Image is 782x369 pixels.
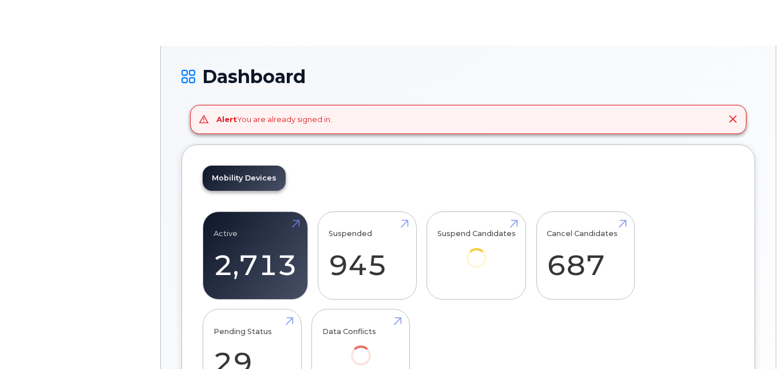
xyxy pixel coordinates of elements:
[181,66,755,87] h1: Dashboard
[216,114,332,125] div: You are already signed in.
[203,166,286,191] a: Mobility Devices
[329,218,406,293] a: Suspended 945
[216,115,237,124] strong: Alert
[437,218,516,284] a: Suspend Candidates
[547,218,624,293] a: Cancel Candidates 687
[214,218,297,293] a: Active 2,713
